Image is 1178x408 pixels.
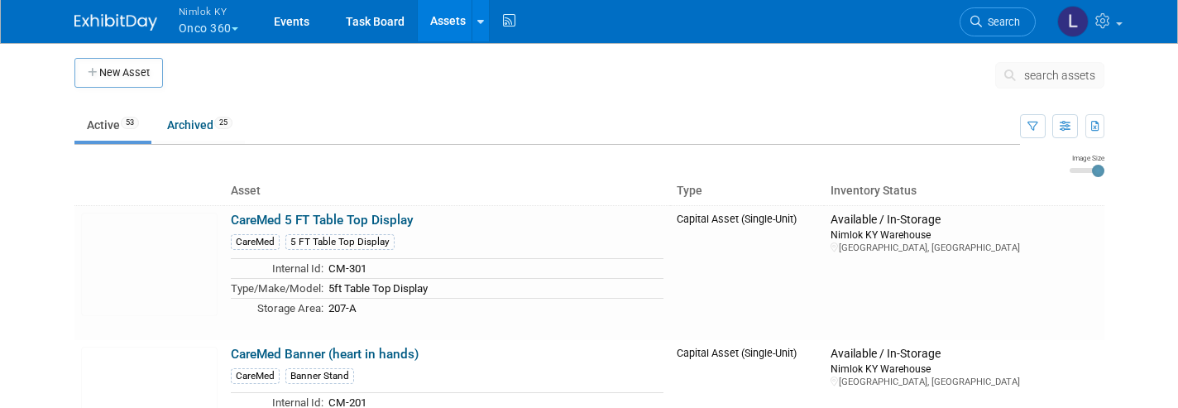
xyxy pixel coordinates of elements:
[1057,6,1089,37] img: Luc Schaefer
[831,242,1097,254] div: [GEOGRAPHIC_DATA], [GEOGRAPHIC_DATA]
[231,278,323,298] td: Type/Make/Model:
[155,109,245,141] a: Archived25
[257,302,323,314] span: Storage Area:
[323,259,663,279] td: CM-301
[831,213,1097,228] div: Available / In-Storage
[231,213,414,228] a: CareMed 5 FT Table Top Display
[831,347,1097,362] div: Available / In-Storage
[995,62,1104,89] button: search assets
[1070,153,1104,163] div: Image Size
[231,259,323,279] td: Internal Id:
[74,14,157,31] img: ExhibitDay
[231,234,280,250] div: CareMed
[224,177,670,205] th: Asset
[231,347,419,362] a: CareMed Banner (heart in hands)
[323,278,663,298] td: 5ft Table Top Display
[74,109,151,141] a: Active53
[1024,69,1095,82] span: search assets
[670,205,825,340] td: Capital Asset (Single-Unit)
[121,117,139,129] span: 53
[982,16,1020,28] span: Search
[179,2,238,20] span: Nimlok KY
[323,298,663,317] td: 207-A
[831,376,1097,388] div: [GEOGRAPHIC_DATA], [GEOGRAPHIC_DATA]
[214,117,232,129] span: 25
[285,368,354,384] div: Banner Stand
[831,228,1097,242] div: Nimlok KY Warehouse
[831,362,1097,376] div: Nimlok KY Warehouse
[670,177,825,205] th: Type
[960,7,1036,36] a: Search
[74,58,163,88] button: New Asset
[285,234,395,250] div: 5 FT Table Top Display
[231,368,280,384] div: CareMed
